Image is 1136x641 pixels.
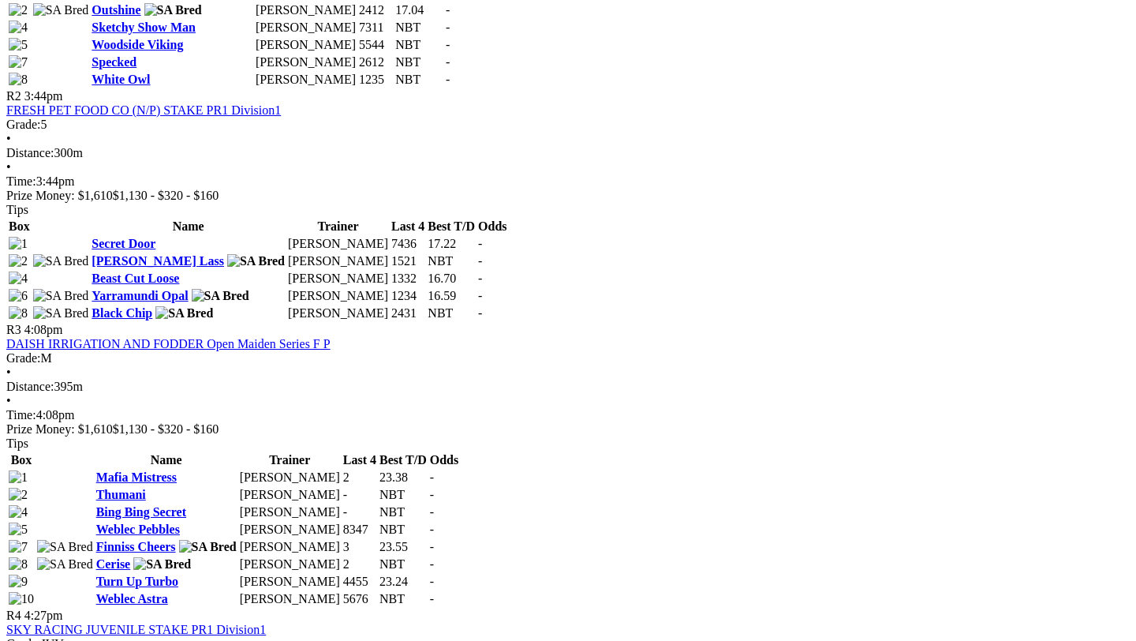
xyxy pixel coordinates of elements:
td: [PERSON_NAME] [239,539,341,555]
td: 1332 [390,271,425,287]
a: Yarramundi Opal [92,289,188,302]
img: SA Bred [144,3,202,17]
img: 2 [9,254,28,268]
span: • [6,132,11,145]
span: - [430,592,434,605]
img: SA Bred [179,540,237,554]
td: 17.04 [394,2,443,18]
th: Best T/D [379,452,428,468]
td: 2 [342,470,377,485]
img: 5 [9,523,28,537]
span: R2 [6,89,21,103]
td: 8347 [342,522,377,538]
a: Beast Cut Loose [92,272,179,285]
div: M [6,351,1130,365]
td: 2 [342,557,377,572]
span: 4:27pm [24,609,63,622]
td: 4455 [342,574,377,590]
a: SKY RACING JUVENILE STAKE PR1 Division1 [6,623,266,636]
td: [PERSON_NAME] [239,522,341,538]
span: Box [11,453,32,467]
img: SA Bred [37,540,93,554]
td: [PERSON_NAME] [255,54,357,70]
a: White Owl [92,73,150,86]
td: NBT [379,504,428,520]
span: Tips [6,203,28,216]
img: 1 [9,470,28,485]
span: - [446,73,450,86]
span: • [6,365,11,379]
td: 1235 [358,72,393,88]
th: Odds [477,219,507,234]
span: - [478,306,482,320]
span: - [430,488,434,501]
span: - [478,272,482,285]
img: SA Bred [133,557,191,572]
td: NBT [394,72,443,88]
img: 8 [9,73,28,87]
th: Name [91,219,286,234]
td: [PERSON_NAME] [255,72,357,88]
td: [PERSON_NAME] [287,236,389,252]
a: Outshine [92,3,140,17]
td: [PERSON_NAME] [239,591,341,607]
span: R3 [6,323,21,336]
td: 16.59 [427,288,476,304]
img: 7 [9,540,28,554]
span: $1,130 - $320 - $160 [113,189,219,202]
td: - [342,504,377,520]
img: 4 [9,505,28,519]
a: Weblec Astra [96,592,168,605]
td: 23.55 [379,539,428,555]
img: 2 [9,3,28,17]
a: Finniss Cheers [96,540,176,553]
span: - [430,557,434,571]
th: Name [95,452,237,468]
span: Grade: [6,351,41,365]
a: [PERSON_NAME] Lass [92,254,224,268]
a: DAISH IRRIGATION AND FODDER Open Maiden Series F P [6,337,331,350]
div: 300m [6,146,1130,160]
div: Prize Money: $1,610 [6,422,1130,437]
img: 1 [9,237,28,251]
span: - [430,470,434,484]
img: SA Bred [227,254,285,268]
td: [PERSON_NAME] [255,37,357,53]
span: - [478,237,482,250]
td: 5544 [358,37,393,53]
td: NBT [394,54,443,70]
div: 395m [6,380,1130,394]
a: Specked [92,55,136,69]
a: Secret Door [92,237,155,250]
img: 7 [9,55,28,69]
td: 3 [342,539,377,555]
span: Grade: [6,118,41,131]
td: NBT [379,591,428,607]
td: 2431 [390,306,425,321]
img: SA Bred [33,306,89,320]
a: Bing Bing Secret [96,505,186,519]
td: 2412 [358,2,393,18]
img: 4 [9,21,28,35]
td: - [342,487,377,503]
td: NBT [394,20,443,36]
a: Turn Up Turbo [96,575,178,588]
td: NBT [379,522,428,538]
img: 10 [9,592,34,606]
span: - [446,3,450,17]
td: NBT [379,557,428,572]
img: 8 [9,557,28,572]
img: 2 [9,488,28,502]
th: Best T/D [427,219,476,234]
img: 4 [9,272,28,286]
td: [PERSON_NAME] [239,487,341,503]
a: Thumani [96,488,146,501]
td: NBT [427,253,476,269]
span: - [430,505,434,519]
td: [PERSON_NAME] [239,557,341,572]
td: 2612 [358,54,393,70]
img: SA Bred [33,289,89,303]
span: • [6,394,11,407]
a: Black Chip [92,306,152,320]
td: 17.22 [427,236,476,252]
